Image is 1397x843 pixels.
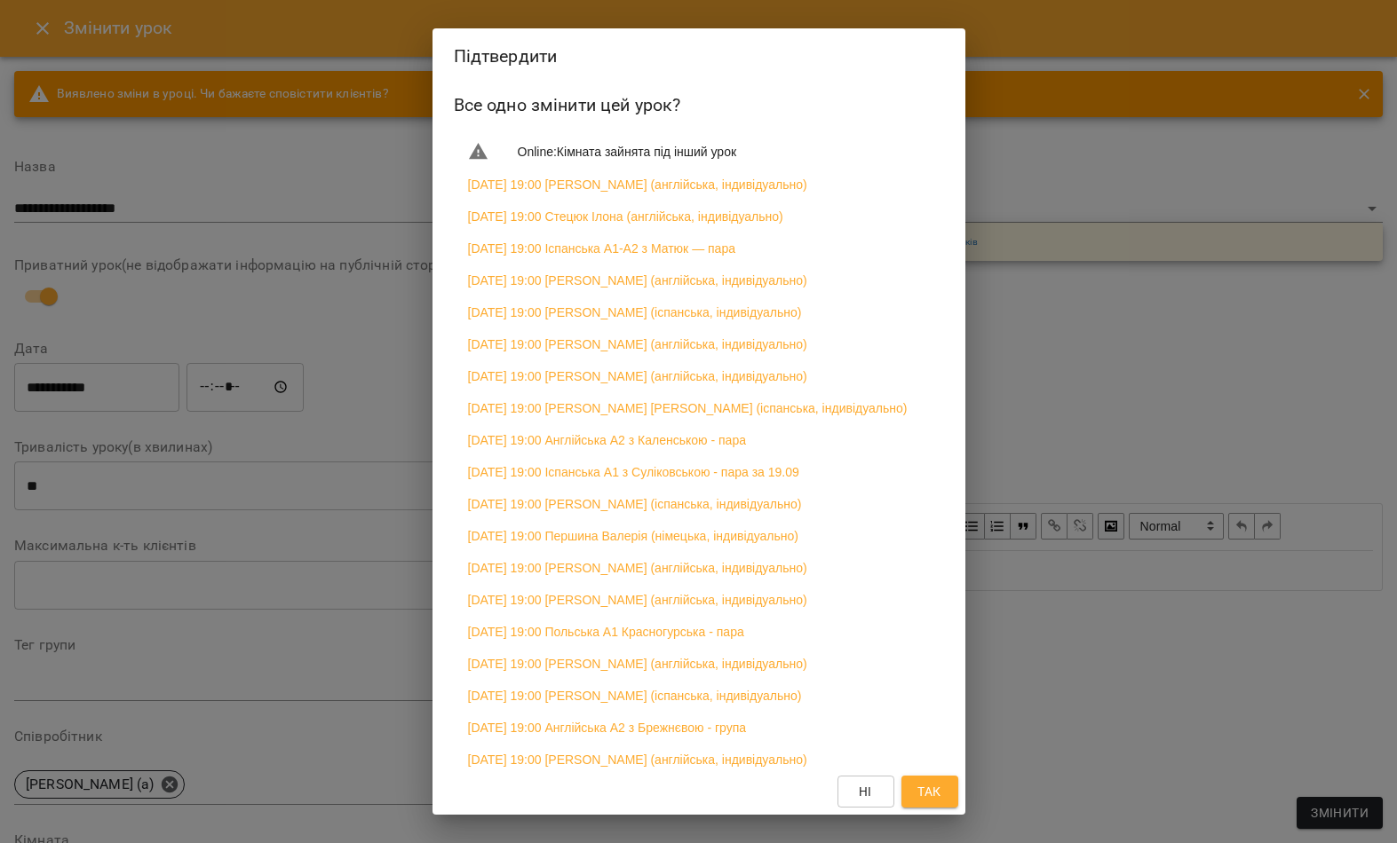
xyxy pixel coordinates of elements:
[454,134,944,169] li: Online : Кімната зайнята під інший урок
[859,781,872,802] span: Ні
[468,527,799,545] a: [DATE] 19:00 Першина Валерія (німецька, індивідуально)
[917,781,941,802] span: Так
[468,303,802,321] a: [DATE] 19:00 [PERSON_NAME] (іспанська, індивідуально)
[468,495,802,513] a: [DATE] 19:00 [PERSON_NAME] (іспанська, індивідуально)
[454,91,944,119] h6: Все одно змінити цей урок?
[468,623,744,641] a: [DATE] 19:00 Польська А1 Красногурська - пара
[468,655,807,673] a: [DATE] 19:00 [PERSON_NAME] (англійська, індивідуально)
[468,687,802,705] a: [DATE] 19:00 [PERSON_NAME] (іспанська, індивідуально)
[468,751,807,768] a: [DATE] 19:00 [PERSON_NAME] (англійська, індивідуально)
[454,43,944,70] h2: Підтвердити
[468,431,746,449] a: [DATE] 19:00 Англійська А2 з Каленською - пара
[901,776,958,808] button: Так
[468,176,807,193] a: [DATE] 19:00 [PERSON_NAME] (англійська, індивідуально)
[468,272,807,289] a: [DATE] 19:00 [PERSON_NAME] (англійська, індивідуально)
[468,367,807,385] a: [DATE] 19:00 [PERSON_NAME] (англійська, індивідуально)
[468,591,807,609] a: [DATE] 19:00 [PERSON_NAME] (англійська, індивідуально)
[468,208,783,225] a: [DATE] 19:00 Стецюк Ілона (англійська, індивідуально)
[468,559,807,577] a: [DATE] 19:00 [PERSON_NAME] (англійська, індивідуально)
[468,240,735,257] a: [DATE] 19:00 Іспанська А1-А2 з Матюк — пара
[468,399,908,417] a: [DATE] 19:00 [PERSON_NAME] [PERSON_NAME] (іспанська, індивідуально)
[468,463,799,481] a: [DATE] 19:00 Іспанська А1 з Суліковською - пара за 19.09
[468,335,807,353] a: [DATE] 19:00 [PERSON_NAME] (англійська, індивідуально)
[837,776,894,808] button: Ні
[468,719,747,737] a: [DATE] 19:00 Англійська А2 з Брежнєвою - група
